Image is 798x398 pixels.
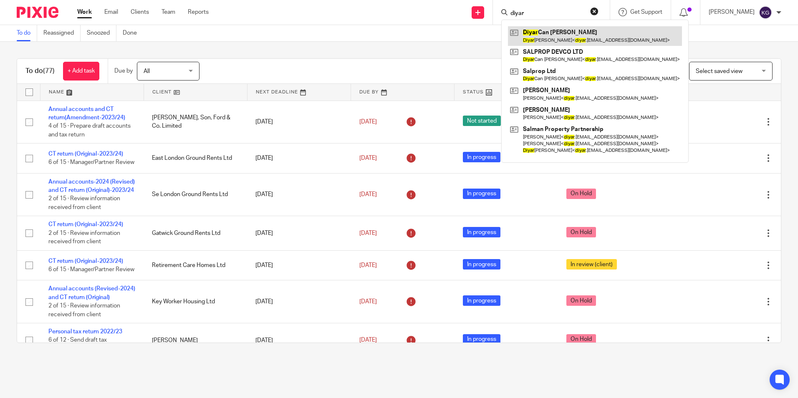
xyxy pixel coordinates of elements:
[566,227,596,237] span: On Hold
[48,230,120,245] span: 2 of 15 · Review information received from client
[114,67,133,75] p: Due by
[77,8,92,16] a: Work
[87,25,116,41] a: Snoozed
[247,280,351,323] td: [DATE]
[566,334,596,345] span: On Hold
[247,101,351,144] td: [DATE]
[463,295,500,306] span: In progress
[566,295,596,306] span: On Hold
[48,222,123,227] a: CT return (Original-2023/24)
[709,8,755,16] p: [PERSON_NAME]
[463,227,500,237] span: In progress
[463,152,500,162] span: In progress
[17,25,37,41] a: To do
[48,267,134,272] span: 6 of 15 · Manager/Partner Review
[590,7,598,15] button: Clear
[359,119,377,125] span: [DATE]
[48,123,131,138] span: 4 of 15 · Prepare draft accounts and tax return
[359,262,377,268] span: [DATE]
[463,334,500,345] span: In progress
[48,106,125,121] a: Annual accounts and CT return(Amendment-2023/24)
[359,338,377,343] span: [DATE]
[123,25,143,41] a: Done
[144,144,247,173] td: East London Ground Rents Ltd
[48,329,122,335] a: Personal tax return 2022/23
[48,179,135,193] a: Annual accounts-2024 (Revised) and CT return (Original)-2023/24
[43,25,81,41] a: Reassigned
[48,286,135,300] a: Annual accounts (Revised-2024) and CT return (Original)
[359,155,377,161] span: [DATE]
[188,8,209,16] a: Reports
[25,67,55,76] h1: To do
[359,230,377,236] span: [DATE]
[131,8,149,16] a: Clients
[48,258,123,264] a: CT return (Original-2023/24)
[144,101,247,144] td: [PERSON_NAME], Son, Ford & Co. Limited
[48,338,107,352] span: 6 of 12 · Send draft tax computation to client
[144,216,247,250] td: Gatwick Ground Rents Ltd
[463,116,501,126] span: Not started
[17,7,58,18] img: Pixie
[359,299,377,305] span: [DATE]
[566,189,596,199] span: On Hold
[63,62,99,81] a: + Add task
[48,151,123,157] a: CT return (Original-2023/24)
[247,173,351,216] td: [DATE]
[144,173,247,216] td: Se London Ground Rents Ltd
[104,8,118,16] a: Email
[463,259,500,270] span: In progress
[696,68,742,74] span: Select saved view
[144,250,247,280] td: Retirement Care Homes Ltd
[144,280,247,323] td: Key Worker Housing Ltd
[247,250,351,280] td: [DATE]
[247,144,351,173] td: [DATE]
[566,259,617,270] span: In review (client)
[162,8,175,16] a: Team
[247,216,351,250] td: [DATE]
[463,189,500,199] span: In progress
[48,303,120,317] span: 2 of 15 · Review information received from client
[144,68,150,74] span: All
[759,6,772,19] img: svg%3E
[630,9,662,15] span: Get Support
[48,160,134,166] span: 6 of 15 · Manager/Partner Review
[247,323,351,358] td: [DATE]
[48,196,120,211] span: 2 of 15 · Review information received from client
[359,191,377,197] span: [DATE]
[43,68,55,74] span: (77)
[144,323,247,358] td: [PERSON_NAME]
[510,10,585,18] input: Search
